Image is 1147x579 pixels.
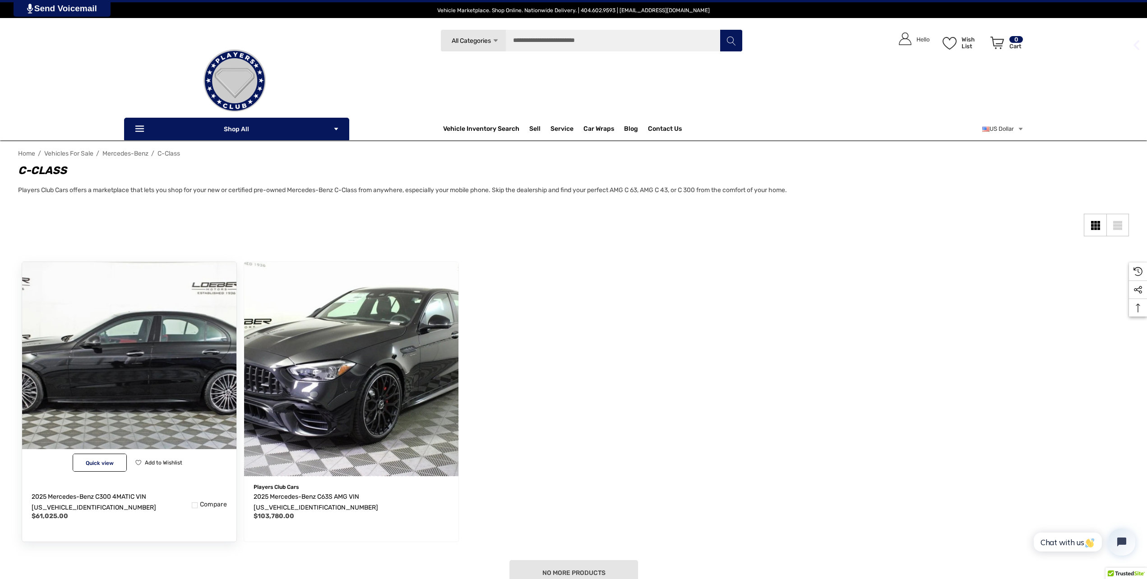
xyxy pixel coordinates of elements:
span: All Categories [451,37,490,45]
a: All Categories Icon Arrow Down Icon Arrow Up [440,29,506,52]
p: Players Club Cars [254,481,449,493]
a: Car Wraps [583,120,624,138]
span: Vehicle Marketplace. Shop Online. Nationwide Delivery. | 404.602.9593 | [EMAIL_ADDRESS][DOMAIN_NAME] [437,7,710,14]
svg: Icon Line [134,124,148,134]
span: Compare [200,501,227,509]
span: 2025 Mercedes-Benz C63S AMG VIN [US_VEHICLE_IDENTIFICATION_NUMBER] [254,493,378,511]
a: Vehicle Inventory Search [443,125,519,135]
svg: Top [1129,303,1147,312]
a: 2025 Mercedes-Benz C300 4MATIC VIN W1KAF4HB1SR245037,$61,025.00 [32,492,227,513]
a: Wish List Wish List [939,27,986,58]
p: Wish List [962,36,985,50]
svg: Icon Arrow Down [492,37,499,44]
img: For Sale 2025 Mercedes-Benz C63S AMG VIN W1KAF8AB2SR252094 [244,262,458,476]
a: Contact Us [648,125,682,135]
span: Quick view [86,460,114,466]
button: Quick View [73,454,127,472]
a: Cart with 0 items [986,27,1024,62]
p: Shop All [124,118,349,140]
iframe: Tidio Chat [1024,521,1143,563]
svg: Icon User Account [899,32,911,45]
span: 2025 Mercedes-Benz C300 4MATIC VIN [US_VEHICLE_IDENTIFICATION_NUMBER] [32,493,156,511]
p: Hello [916,36,930,43]
svg: Review Your Cart [990,37,1004,49]
a: C-Class [157,150,180,157]
span: Car Wraps [583,125,614,135]
a: Vehicles For Sale [44,150,93,157]
img: Players Club | Cars For Sale [190,36,280,126]
span: $103,780.00 [254,512,294,520]
svg: Social Media [1133,285,1142,294]
h1: C-Class [18,162,980,179]
a: USD [982,120,1024,138]
p: Players Club Cars offers a marketplace that lets you shop for your new or certified pre-owned Mer... [18,184,980,197]
a: Blog [624,125,638,135]
button: Search [720,29,742,52]
a: Mercedes-Benz [102,150,148,157]
a: 2025 Mercedes-Benz C63S AMG VIN W1KAF8AB2SR252094,$103,780.00 [244,262,458,476]
svg: Recently Viewed [1133,267,1142,276]
p: Cart [1009,43,1023,50]
span: Sell [529,125,541,135]
a: Sell [529,120,550,138]
a: List View [1106,214,1129,236]
svg: Wish List [943,37,957,50]
p: 0 [1009,36,1023,43]
a: Grid View [1084,214,1106,236]
button: Wishlist [132,454,185,472]
a: Home [18,150,35,157]
a: 2025 Mercedes-Benz C63S AMG VIN W1KAF8AB2SR252094,$103,780.00 [254,492,449,513]
a: Service [550,125,573,135]
nav: Breadcrumb [18,146,1129,161]
svg: Icon Arrow Down [333,126,339,132]
img: For Sale 2025 Mercedes-Benz C300 4MATIC VIN W1KAF4HB1SR245037 [11,251,247,487]
span: Add to Wishlist [145,460,182,466]
span: $61,025.00 [32,512,68,520]
a: 2025 Mercedes-Benz C300 4MATIC VIN W1KAF4HB1SR245037,$61,025.00 [22,262,236,476]
a: Sign in [888,27,934,51]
